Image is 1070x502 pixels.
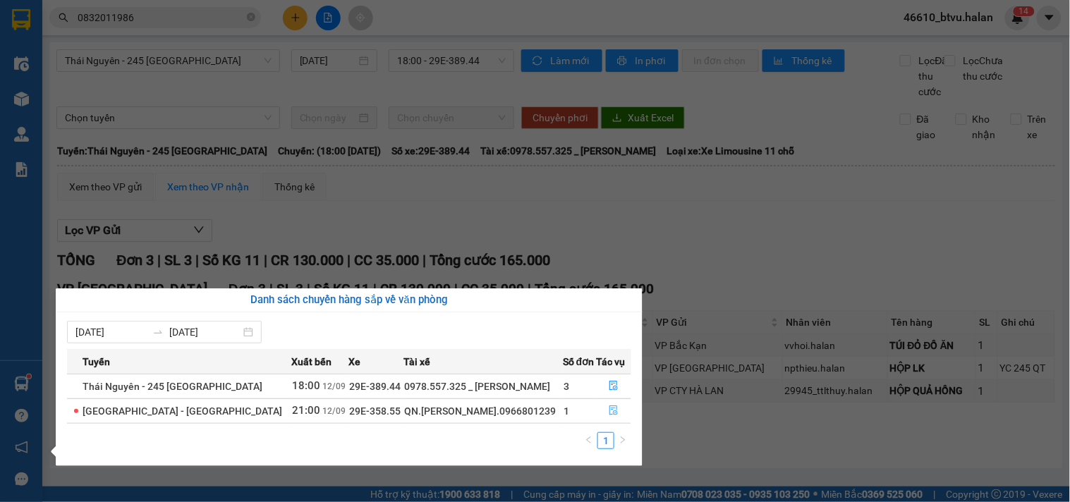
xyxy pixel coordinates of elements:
span: file-done [609,405,619,417]
span: right [619,436,627,444]
span: Xuất bến [291,354,332,369]
span: 12/09 [322,406,346,416]
li: Next Page [614,432,631,449]
span: Tác vụ [596,354,625,369]
li: 1 [597,432,614,449]
button: file-done [597,400,631,422]
span: left [585,436,593,444]
b: GỬI : VP [GEOGRAPHIC_DATA] [18,96,210,143]
div: QN.[PERSON_NAME].0966801239 [404,403,562,419]
button: left [580,432,597,449]
input: Đến ngày [169,324,241,340]
span: swap-right [152,326,164,338]
img: logo.jpg [18,18,123,88]
span: Thái Nguyên - 245 [GEOGRAPHIC_DATA] [83,381,262,392]
span: Số đơn [563,354,595,369]
li: 271 - [PERSON_NAME] - [GEOGRAPHIC_DATA] - [GEOGRAPHIC_DATA] [132,35,590,52]
span: file-done [609,381,619,392]
span: Tuyến [83,354,110,369]
div: 0978.557.325 _ [PERSON_NAME] [404,379,562,394]
span: to [152,326,164,338]
input: Từ ngày [75,324,147,340]
span: Tài xế [403,354,430,369]
div: Danh sách chuyến hàng sắp về văn phòng [67,292,631,309]
span: 12/09 [322,381,346,391]
span: 29E-389.44 [349,381,401,392]
a: 1 [598,433,614,448]
span: 18:00 [292,379,320,392]
span: 21:00 [292,404,320,417]
span: Xe [348,354,360,369]
span: [GEOGRAPHIC_DATA] - [GEOGRAPHIC_DATA] [83,405,282,417]
li: Previous Page [580,432,597,449]
span: 1 [564,405,569,417]
span: 29E-358.55 [349,405,401,417]
button: right [614,432,631,449]
button: file-done [597,375,631,398]
span: 3 [564,381,569,392]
